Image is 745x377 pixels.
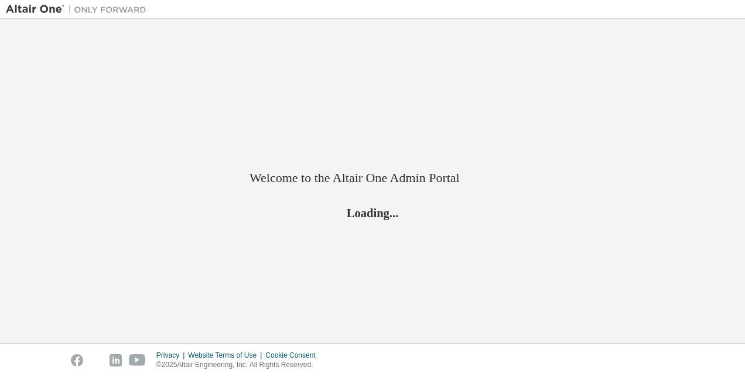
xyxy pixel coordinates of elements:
img: Altair One [6,4,152,15]
h2: Welcome to the Altair One Admin Portal [250,170,495,186]
img: linkedin.svg [110,354,122,366]
p: © 2025 Altair Engineering, Inc. All Rights Reserved. [156,360,323,370]
div: Cookie Consent [265,351,322,360]
img: facebook.svg [71,354,83,366]
div: Website Terms of Use [188,351,265,360]
h2: Loading... [250,205,495,221]
img: youtube.svg [129,354,146,366]
div: Privacy [156,351,188,360]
